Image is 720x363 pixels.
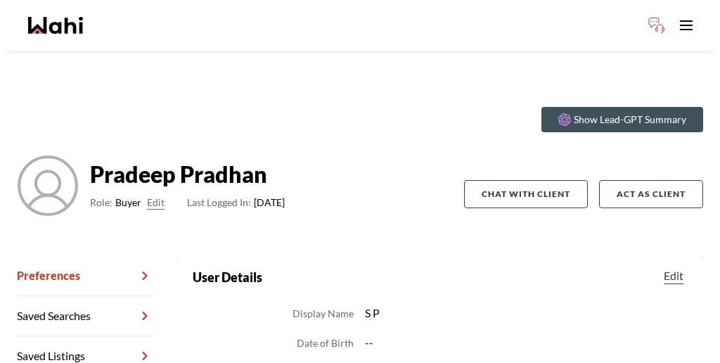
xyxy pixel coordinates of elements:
strong: Pradeep Pradhan [90,160,285,189]
button: Chat with client [464,180,588,208]
button: Edit [661,267,686,284]
dd: -- [365,333,686,352]
span: Buyer [115,194,141,211]
span: Last Logged In: [187,196,251,208]
dt: Display Name [292,305,354,322]
p: Show Lead-GPT Summary [574,113,686,127]
button: Act as Client [599,180,703,208]
button: Show Lead-GPT Summary [541,107,703,132]
h2: User Details [193,267,262,287]
button: Edit [147,194,165,211]
span: [DATE] [187,194,285,211]
button: Toggle open navigation menu [672,11,700,39]
dd: S P [365,304,686,322]
a: Saved Searches [17,296,153,336]
span: Role: [90,194,112,211]
a: Wahi homepage [28,17,83,34]
dt: Date of Birth [297,335,354,352]
a: Preferences [17,256,153,296]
